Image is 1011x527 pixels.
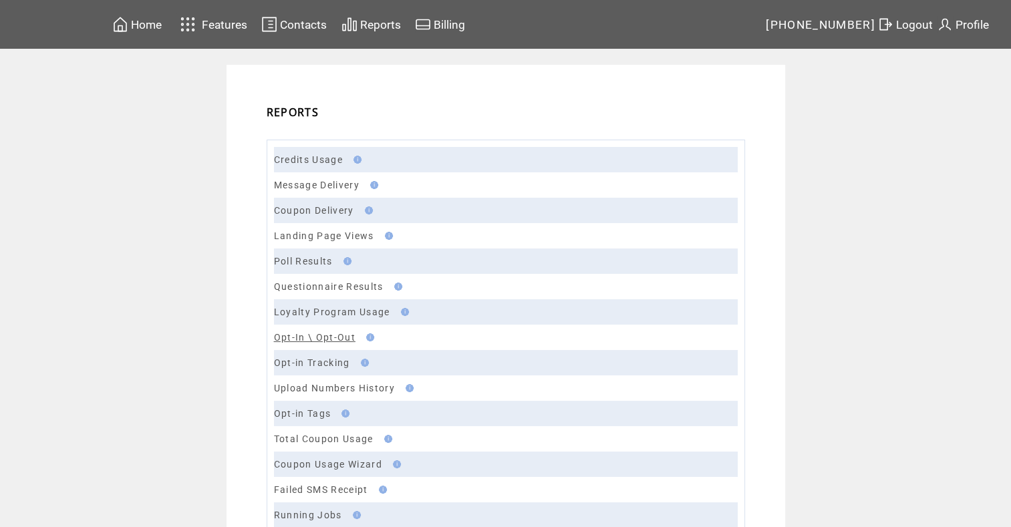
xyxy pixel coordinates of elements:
[176,13,200,35] img: features.svg
[341,16,357,33] img: chart.svg
[349,511,361,519] img: help.gif
[274,154,343,165] a: Credits Usage
[174,11,250,37] a: Features
[274,383,395,393] a: Upload Numbers History
[366,181,378,189] img: help.gif
[375,486,387,494] img: help.gif
[362,333,374,341] img: help.gif
[360,18,401,31] span: Reports
[956,18,989,31] span: Profile
[434,18,465,31] span: Billing
[274,180,359,190] a: Message Delivery
[361,206,373,214] img: help.gif
[274,459,382,470] a: Coupon Usage Wizard
[937,16,953,33] img: profile.svg
[877,16,893,33] img: exit.svg
[261,16,277,33] img: contacts.svg
[274,433,374,444] a: Total Coupon Usage
[274,256,333,267] a: Poll Results
[274,281,384,292] a: Questionnaire Results
[274,484,368,495] a: Failed SMS Receipt
[274,205,354,216] a: Coupon Delivery
[935,14,991,35] a: Profile
[380,435,392,443] img: help.gif
[397,308,409,316] img: help.gif
[766,18,875,31] span: [PHONE_NUMBER]
[415,16,431,33] img: creidtcard.svg
[357,359,369,367] img: help.gif
[267,105,319,120] span: REPORTS
[274,307,390,317] a: Loyalty Program Usage
[202,18,247,31] span: Features
[274,230,374,241] a: Landing Page Views
[274,510,342,520] a: Running Jobs
[274,357,350,368] a: Opt-in Tracking
[875,14,935,35] a: Logout
[413,14,467,35] a: Billing
[131,18,162,31] span: Home
[381,232,393,240] img: help.gif
[280,18,327,31] span: Contacts
[110,14,164,35] a: Home
[339,257,351,265] img: help.gif
[274,332,355,343] a: Opt-In \ Opt-Out
[339,14,403,35] a: Reports
[274,408,331,419] a: Opt-in Tags
[112,16,128,33] img: home.svg
[337,409,349,417] img: help.gif
[390,283,402,291] img: help.gif
[389,460,401,468] img: help.gif
[402,384,414,392] img: help.gif
[349,156,362,164] img: help.gif
[896,18,933,31] span: Logout
[259,14,329,35] a: Contacts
